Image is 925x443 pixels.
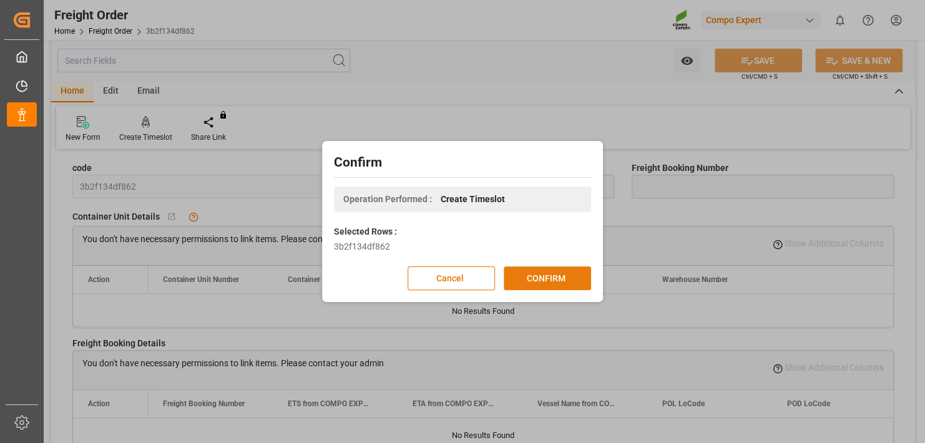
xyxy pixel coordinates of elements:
[343,193,432,206] span: Operation Performed :
[408,266,495,290] button: Cancel
[334,153,591,173] h2: Confirm
[334,240,591,253] div: 3b2f134df862
[441,193,505,206] span: Create Timeslot
[334,225,397,238] label: Selected Rows :
[504,266,591,290] button: CONFIRM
